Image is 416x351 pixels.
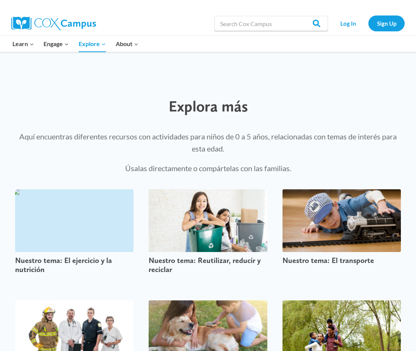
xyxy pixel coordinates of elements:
[15,256,133,274] h3: Nuestro tema: El ejercicio y la nutrición
[39,36,74,52] button: Child menu of Engage
[15,189,133,278] a: Nuestro tema: El ejercicio y la nutrición
[169,97,248,115] span: Explora más
[149,189,267,278] a: Nuestro tema: Reutilizar, reducir y reciclar
[15,130,401,155] p: Aquí encuentras diferentes recursos con actividades para niños de 0 a 5 años, relacionadas con te...
[332,15,365,31] a: Log In
[8,36,143,52] nav: Primary Navigation
[74,36,111,52] button: Child menu of Explore
[11,17,96,30] img: Cox Campus
[283,256,401,265] h3: Nuestro tema: El transporte
[283,189,401,278] a: Nuestro tema: El transporte
[8,36,39,52] button: Child menu of Learn
[332,15,405,31] nav: Secondary Navigation
[15,162,401,174] p: Úsalas directamente o compártelas con las familias.
[111,36,143,52] button: Child menu of About
[149,256,267,274] h3: Nuestro tema: Reutilizar, reducir y reciclar
[368,15,405,31] a: Sign Up
[214,16,328,31] input: Search Cox Campus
